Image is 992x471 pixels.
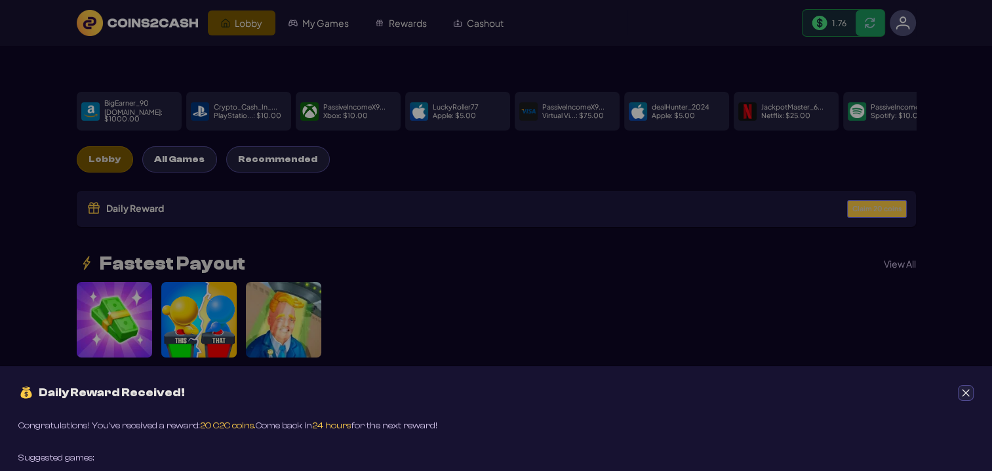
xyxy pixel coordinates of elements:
button: Close [958,385,974,401]
div: Congratulations! You’ve received a reward: Come back in for the next reward! [18,419,437,433]
span: Daily Reward Received! [39,387,185,399]
div: Suggested games: [18,451,94,465]
img: money [18,384,34,401]
span: 24 hours [312,420,351,431]
span: 20 C2C coins. [200,420,256,431]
